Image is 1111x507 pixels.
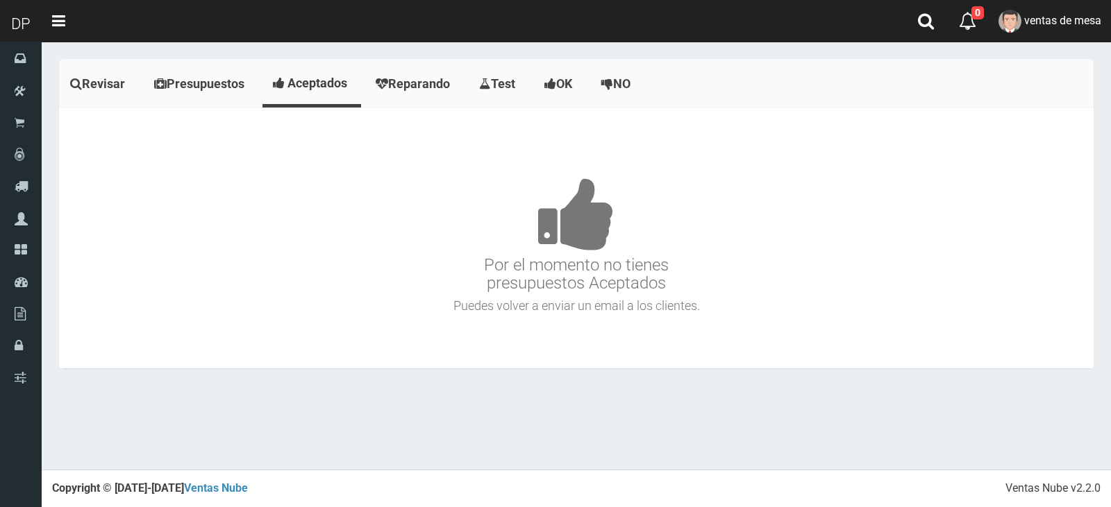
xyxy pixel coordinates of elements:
span: Presupuestos [167,76,244,91]
span: ventas de mesa [1024,14,1101,27]
strong: Copyright © [DATE]-[DATE] [52,481,248,495]
a: Test [468,62,530,105]
span: Revisar [82,76,125,91]
img: User Image [999,10,1021,33]
span: Test [491,76,515,91]
span: Reparando [388,76,450,91]
a: Ventas Nube [184,481,248,495]
h3: Por el momento no tienes presupuestos Aceptados [62,136,1090,293]
span: 0 [971,6,984,19]
h4: Puedes volver a enviar un email a los clientes. [62,299,1090,313]
span: NO [613,76,630,91]
a: NO [590,62,645,105]
a: Revisar [59,62,140,105]
a: OK [533,62,587,105]
a: Reparando [365,62,465,105]
a: Presupuestos [143,62,259,105]
span: Aceptados [287,76,347,90]
span: OK [556,76,572,91]
div: Ventas Nube v2.2.0 [1005,481,1101,497]
a: Aceptados [262,62,361,104]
